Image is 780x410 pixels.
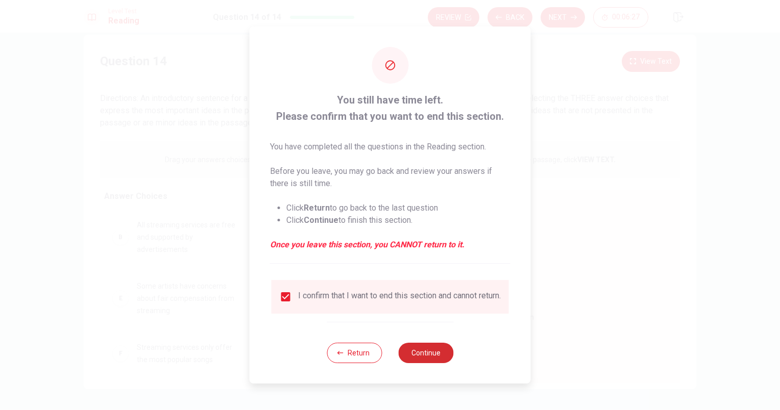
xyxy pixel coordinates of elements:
button: Return [327,343,382,363]
em: Once you leave this section, you CANNOT return to it. [270,239,510,251]
div: I confirm that I want to end this section and cannot return. [298,291,501,303]
p: Before you leave, you may go back and review your answers if there is still time. [270,165,510,190]
p: You have completed all the questions in the Reading section. [270,141,510,153]
strong: Continue [304,215,338,225]
button: Continue [398,343,453,363]
span: You still have time left. Please confirm that you want to end this section. [270,92,510,124]
strong: Return [304,203,330,213]
li: Click to go back to the last question [286,202,510,214]
li: Click to finish this section. [286,214,510,226]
